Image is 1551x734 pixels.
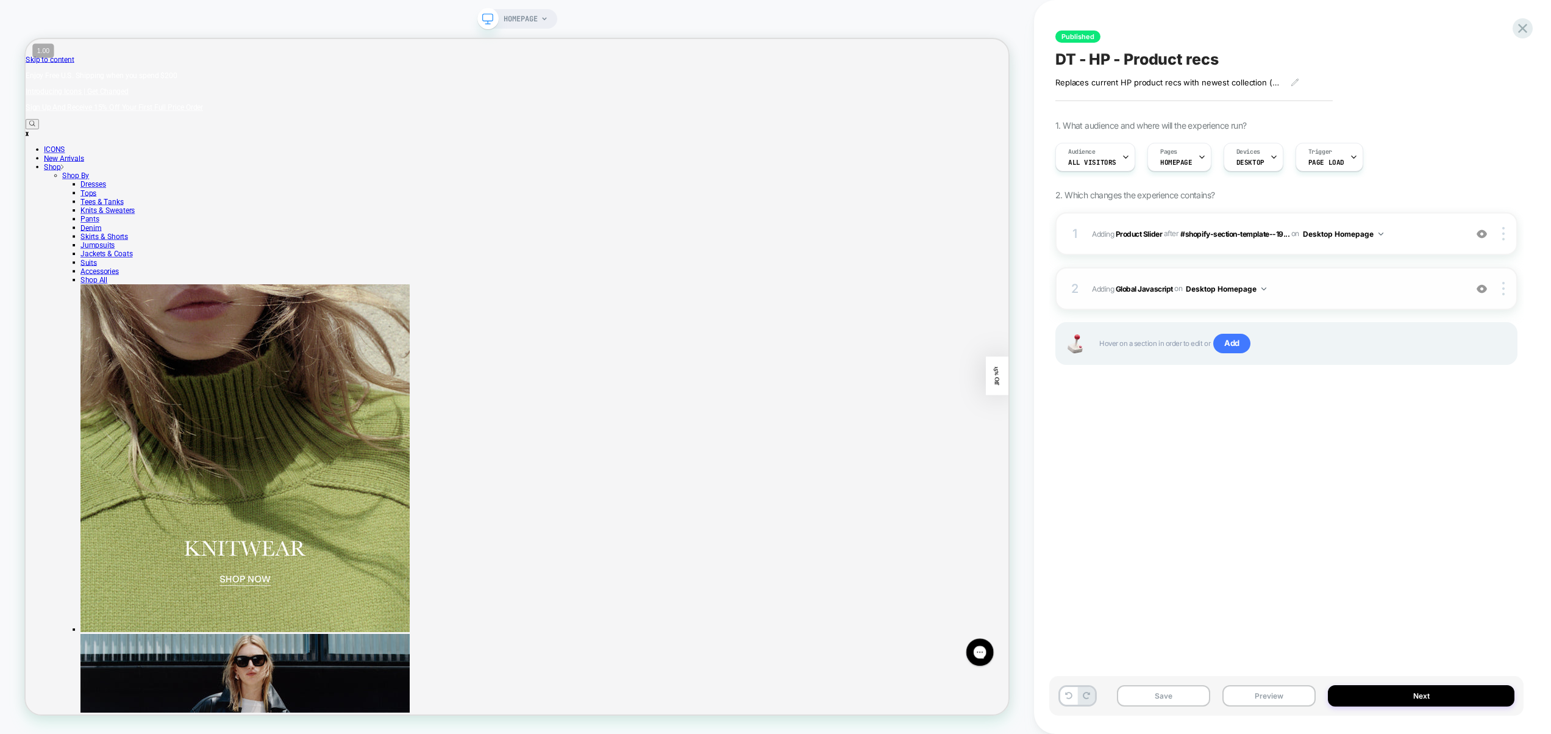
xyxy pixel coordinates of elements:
[73,200,94,211] a: Tops
[1280,423,1311,475] div: 15% Off
[73,315,109,327] a: Shop All
[73,211,130,223] a: Tees & Tanks
[73,292,95,304] a: Suits
[1092,281,1460,297] span: Adding
[1069,278,1081,300] div: 2
[49,176,85,188] a: Shop By
[1378,232,1383,236] img: down arrow
[73,188,107,200] a: Dresses
[1477,229,1487,239] img: crossed eye
[1328,685,1514,707] button: Next
[73,269,119,281] a: Jumpsuits
[1308,158,1344,167] span: Page Load
[1180,229,1289,238] span: #shopify-section-template--19...
[24,165,51,176] a: Shop
[1069,223,1081,245] div: 1
[1116,229,1162,238] b: Product Slider
[1055,77,1282,87] span: Replaces current HP product recs with newest collection (pre fall 2025)
[1068,148,1096,156] span: Audience
[1055,50,1219,68] span: DT - HP - Product recs
[1236,148,1260,156] span: Devices
[24,153,78,165] a: New Arrivals
[504,9,538,29] span: HOMEPAGE
[1160,158,1193,167] span: HOMEPAGE
[1092,229,1162,238] span: Adding
[73,304,124,315] a: Accessories
[1213,334,1250,353] span: Add
[6,4,43,41] button: Gorgias live chat
[1303,226,1383,242] button: Desktop Homepage
[1222,685,1316,707] button: Preview
[1055,190,1214,200] span: 2. Which changes the experience contains?
[73,281,143,292] a: Jackets & Coats
[1186,281,1266,297] button: Desktop Homepage
[1116,284,1173,293] b: Global Javascript
[73,223,146,234] a: Knits & Sweaters
[24,142,52,153] a: ICONS
[1477,284,1487,294] img: crossed eye
[1308,148,1332,156] span: Trigger
[1236,158,1264,167] span: DESKTOP
[73,257,137,269] a: Skirts & Shorts
[1160,148,1177,156] span: Pages
[1068,158,1116,167] span: All Visitors
[1291,227,1299,240] span: on
[73,234,98,246] a: Pants
[1261,287,1266,290] img: down arrow
[1063,334,1087,353] img: Joystick
[1055,120,1246,131] span: 1. What audience and where will the experience run?
[1055,31,1100,43] span: Published
[73,246,101,257] a: Denim
[1117,685,1210,707] button: Save
[1502,227,1505,240] img: close
[1099,334,1504,353] span: Hover on a section in order to edit or
[1174,282,1182,295] span: on
[1502,282,1505,295] img: close
[1291,437,1300,462] span: 15% Off
[1164,229,1179,238] span: AFTER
